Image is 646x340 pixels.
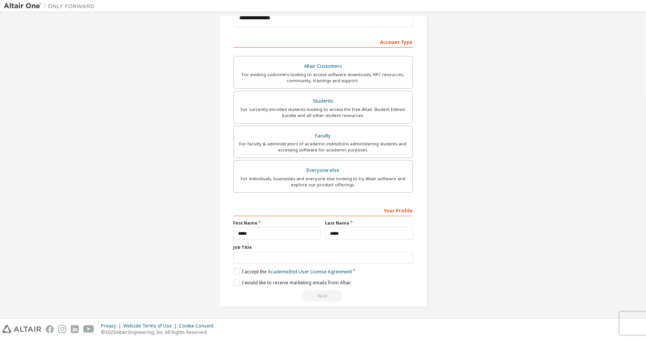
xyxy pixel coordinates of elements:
[233,268,352,275] label: I accept the
[71,325,79,333] img: linkedin.svg
[58,325,66,333] img: instagram.svg
[4,2,98,10] img: Altair One
[179,323,218,329] div: Cookie Consent
[238,72,408,84] div: For existing customers looking to access software downloads, HPC resources, community, trainings ...
[2,325,41,333] img: altair_logo.svg
[101,323,123,329] div: Privacy
[233,244,413,250] label: Job Title
[238,96,408,106] div: Students
[238,176,408,188] div: For individuals, businesses and everyone else looking to try Altair software and explore our prod...
[123,323,179,329] div: Website Terms of Use
[46,325,54,333] img: facebook.svg
[238,131,408,141] div: Faculty
[233,279,351,286] label: I would like to receive marketing emails from Altair
[238,106,408,119] div: For currently enrolled students looking to access the free Altair Student Edition bundle and all ...
[325,220,413,226] label: Last Name
[83,325,94,333] img: youtube.svg
[238,61,408,72] div: Altair Customers
[233,204,413,216] div: Your Profile
[233,36,413,48] div: Account Type
[233,220,321,226] label: First Name
[238,141,408,153] div: For faculty & administrators of academic institutions administering students and accessing softwa...
[233,290,413,302] div: Read and acccept EULA to continue
[268,268,352,275] a: Academic End-User License Agreement
[238,165,408,176] div: Everyone else
[101,329,218,335] p: © 2025 Altair Engineering, Inc. All Rights Reserved.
